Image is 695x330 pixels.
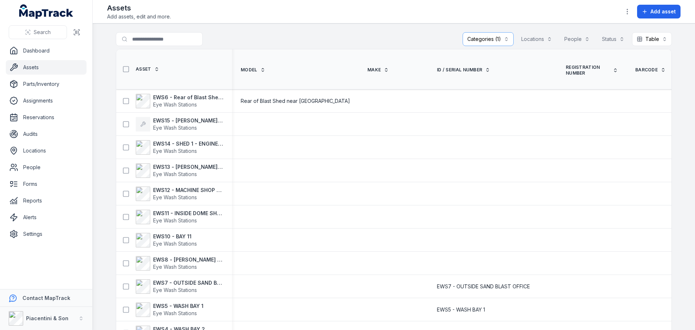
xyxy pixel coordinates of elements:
[153,241,197,247] span: Eye Wash Stations
[153,217,197,224] span: Eye Wash Stations
[6,60,87,75] a: Assets
[153,94,223,101] strong: EWS6 - Rear of Blast Shed near [GEOGRAPHIC_DATA]
[6,227,87,241] a: Settings
[26,315,68,321] strong: Piacentini & Son
[635,67,658,73] span: Barcode
[153,125,197,131] span: Eye Wash Stations
[9,25,67,39] button: Search
[153,310,197,316] span: Eye Wash Stations
[136,163,223,178] a: EWS13 - [PERSON_NAME] - Back wallEye Wash Stations
[437,306,485,313] span: EWS5 - WASH BAY 1
[517,32,557,46] button: Locations
[241,97,350,105] span: Rear of Blast Shed near [GEOGRAPHIC_DATA]
[6,193,87,208] a: Reports
[136,256,223,271] a: EWS8 - [PERSON_NAME] near entry door from cribEye Wash Stations
[6,210,87,225] a: Alerts
[241,67,265,73] a: Model
[566,64,618,76] a: Registration Number
[136,187,223,201] a: EWS12 - MACHINE SHOP - NEAR STORE DOOREye Wash Stations
[22,295,70,301] strong: Contact MapTrack
[153,210,223,217] strong: EWS11 - INSIDE DOME SHED 2
[241,67,257,73] span: Model
[107,13,171,20] span: Add assets, edit and more.
[136,66,151,72] span: Asset
[437,67,482,73] span: ID / Serial Number
[136,210,223,224] a: EWS11 - INSIDE DOME SHED 2Eye Wash Stations
[136,66,159,72] a: Asset
[34,29,51,36] span: Search
[6,177,87,191] a: Forms
[6,43,87,58] a: Dashboard
[566,64,610,76] span: Registration Number
[6,110,87,125] a: Reservations
[153,187,223,194] strong: EWS12 - MACHINE SHOP - NEAR STORE DOOR
[637,5,681,18] button: Add asset
[632,32,672,46] button: Table
[19,4,73,19] a: MapTrack
[136,94,223,108] a: EWS6 - Rear of Blast Shed near [GEOGRAPHIC_DATA]Eye Wash Stations
[107,3,171,13] h2: Assets
[437,283,530,290] span: EWS7 - OUTSIDE SAND BLAST OFFICE
[560,32,594,46] button: People
[597,32,629,46] button: Status
[367,67,381,73] span: Make
[153,140,223,147] strong: EWS14 - SHED 1 - ENGINE BAY
[153,101,197,108] span: Eye Wash Stations
[367,67,389,73] a: Make
[6,160,87,175] a: People
[6,93,87,108] a: Assignments
[437,67,490,73] a: ID / Serial Number
[153,287,197,293] span: Eye Wash Stations
[635,67,666,73] a: Barcode
[153,171,197,177] span: Eye Wash Stations
[6,77,87,91] a: Parts/Inventory
[153,148,197,154] span: Eye Wash Stations
[6,127,87,141] a: Audits
[153,256,223,263] strong: EWS8 - [PERSON_NAME] near entry door from crib
[136,233,197,247] a: EWS10 - BAY 11Eye Wash Stations
[136,279,223,294] a: EWS7 - OUTSIDE SAND BLAST OFFICEEye Wash Stations
[153,279,223,287] strong: EWS7 - OUTSIDE SAND BLAST OFFICE
[6,143,87,158] a: Locations
[153,233,197,240] strong: EWS10 - BAY 11
[153,194,197,200] span: Eye Wash Stations
[463,32,514,46] button: Categories (1)
[136,140,223,155] a: EWS14 - SHED 1 - ENGINE BAYEye Wash Stations
[153,117,223,124] strong: EWS15 - [PERSON_NAME] - Moveable stand
[153,163,223,171] strong: EWS13 - [PERSON_NAME] - Back wall
[153,302,203,310] strong: EWS5 - WASH BAY 1
[136,117,223,131] a: EWS15 - [PERSON_NAME] - Moveable standEye Wash Stations
[136,302,203,317] a: EWS5 - WASH BAY 1Eye Wash Stations
[650,8,676,15] span: Add asset
[153,264,197,270] span: Eye Wash Stations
